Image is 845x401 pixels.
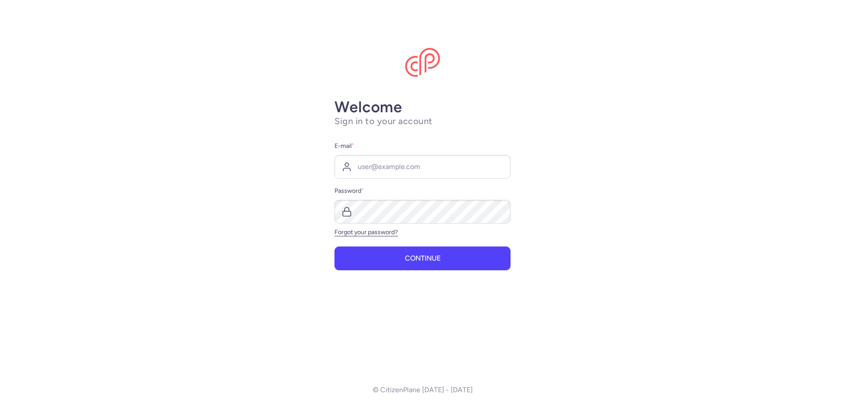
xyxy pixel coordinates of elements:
[334,186,511,196] label: Password
[405,48,440,77] img: CitizenPlane logo
[334,246,511,270] button: Continue
[334,155,511,179] input: user@example.com
[334,228,398,236] a: Forgot your password?
[334,141,511,151] label: E-mail
[373,386,473,394] p: © CitizenPlane [DATE] - [DATE]
[334,116,511,127] h1: Sign in to your account
[334,98,402,116] strong: Welcome
[405,254,441,262] span: Continue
